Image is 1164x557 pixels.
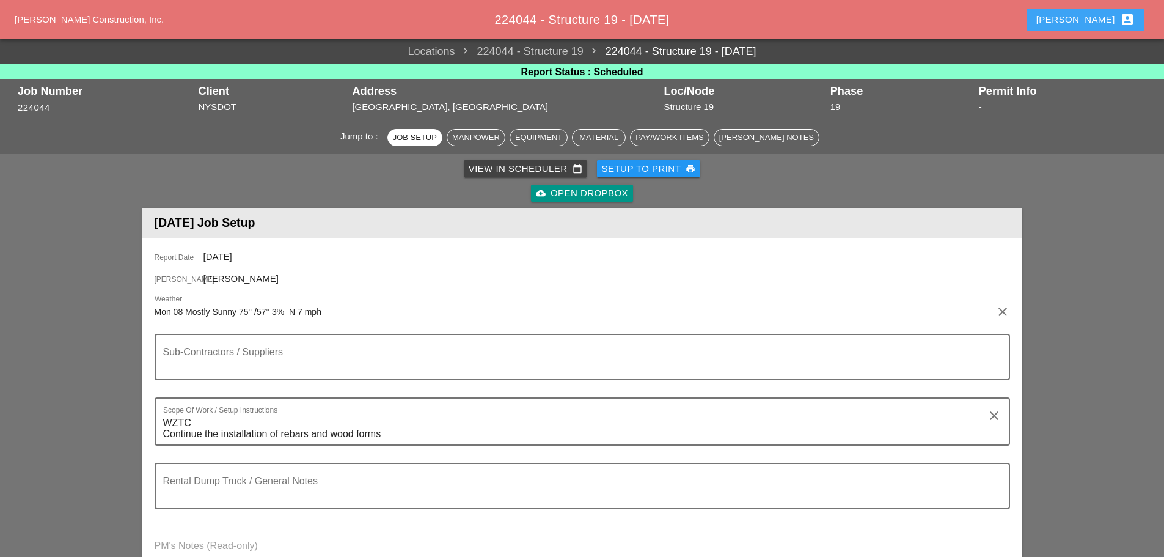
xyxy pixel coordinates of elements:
button: Equipment [510,129,568,146]
button: Pay/Work Items [630,129,709,146]
i: calendar_today [573,164,582,174]
span: 224044 - Structure 19 - [DATE] [494,13,669,26]
textarea: Scope Of Work / Setup Instructions [163,413,992,444]
div: Setup to Print [602,162,696,176]
div: Material [577,131,620,144]
div: - [979,100,1146,114]
div: [PERSON_NAME] Notes [719,131,814,144]
a: View in Scheduler [464,160,587,177]
button: [PERSON_NAME] Notes [714,129,819,146]
div: [GEOGRAPHIC_DATA], [GEOGRAPHIC_DATA] [352,100,657,114]
i: print [686,164,695,174]
div: View in Scheduler [469,162,582,176]
a: 224044 - Structure 19 - [DATE] [584,43,756,60]
span: [DATE] [203,251,232,262]
span: Jump to : [340,131,383,141]
div: Structure 19 [664,100,824,114]
div: Client [199,85,346,97]
button: Manpower [447,129,505,146]
a: [PERSON_NAME] Construction, Inc. [15,14,164,24]
div: Loc/Node [664,85,824,97]
div: Open Dropbox [536,186,628,201]
div: Pay/Work Items [635,131,703,144]
textarea: Sub-Contractors / Suppliers [163,350,992,379]
div: Manpower [452,131,500,144]
div: [PERSON_NAME] [1036,12,1135,27]
button: [PERSON_NAME] [1027,9,1144,31]
i: clear [987,408,1001,423]
div: Permit Info [979,85,1146,97]
header: [DATE] Job Setup [142,208,1022,238]
div: Phase [830,85,973,97]
div: Job Setup [393,131,437,144]
button: Material [572,129,626,146]
button: 224044 [18,101,50,115]
span: 224044 - Structure 19 [455,43,584,60]
span: [PERSON_NAME] [203,273,279,284]
textarea: Rental Dump Truck / General Notes [163,479,992,508]
button: Setup to Print [597,160,701,177]
a: Open Dropbox [531,185,633,202]
div: 19 [830,100,973,114]
span: [PERSON_NAME] [155,274,203,285]
i: account_box [1120,12,1135,27]
button: Job Setup [387,129,442,146]
input: Weather [155,302,993,322]
i: clear [995,304,1010,319]
a: Locations [408,43,455,60]
div: Job Number [18,85,192,97]
div: Equipment [515,131,562,144]
i: cloud_upload [536,188,546,198]
div: NYSDOT [199,100,346,114]
span: Report Date [155,252,203,263]
div: Address [352,85,657,97]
